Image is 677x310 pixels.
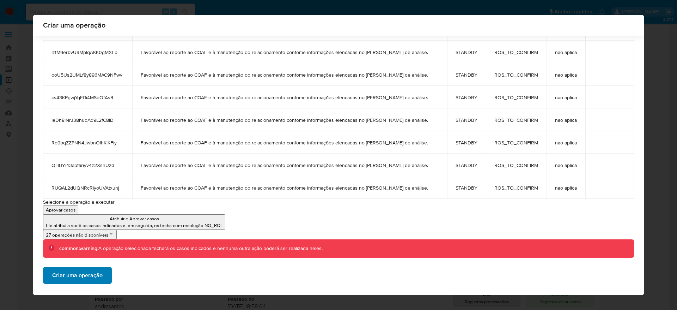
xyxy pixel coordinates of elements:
[494,94,538,101] span: ROS_TO_CONFIRM
[52,268,103,283] span: Criar uma operação
[43,230,117,239] button: 27 operações não disponíveis
[51,162,124,168] span: QHBYi43apfariyv4z2XshUzd
[141,72,439,78] span: Favorável ao reporte ao COAF e à manutenção do relacionamento confome informações elencadas no [P...
[141,139,439,146] span: Favorável ao reporte ao COAF e à manutenção do relacionamento confome informações elencadas no [P...
[59,245,98,252] b: common.warning:
[494,162,538,168] span: ROS_TO_CONFIRM
[555,72,577,78] span: nao aplica
[43,199,634,206] p: Selecione a operação a executar
[555,117,577,123] span: nao aplica
[141,162,439,168] span: Favorável ao reporte ao COAF e à manutenção do relacionamento confome informações elencadas no [P...
[456,94,477,101] span: STANDBY
[46,222,222,229] p: Ele atribui a você os casos indicados e, em seguida, os fecha com resolução NO_ROI.
[555,162,577,168] span: nao aplica
[456,72,477,78] span: STANDBY
[51,49,124,55] span: IztM9erbvU9MpIqAKK0gMXEb
[141,117,439,123] span: Favorável ao reporte ao COAF e à manutenção do relacionamento confome informações elencadas no [P...
[43,205,78,214] button: Aprovar casos
[555,94,577,101] span: nao aplica
[51,94,124,101] span: cs43KPgwjYgEf1i4MSdOfAsR
[141,185,439,191] span: Favorável ao reporte ao COAF e à manutenção do relacionamento confome informações elencadas no [P...
[494,49,538,55] span: ROS_TO_CONFIRM
[51,72,124,78] span: ooU5Us2UMLf8y896MAC9NFwv
[494,185,538,191] span: ROS_TO_CONFIRM
[494,117,538,123] span: ROS_TO_CONFIRM
[43,214,225,230] button: Atribuir e Aprovar casosEle atribui a você os casos indicados e, em seguida, os fecha com resoluç...
[59,245,323,252] div: A operação selecionada fechará os casos indicados e nenhuma outra ação poderá ser realizada neles.
[456,139,477,146] span: STANDBY
[456,162,477,168] span: STANDBY
[456,185,477,191] span: STANDBY
[141,94,439,101] span: Favorável ao reporte ao COAF e à manutenção do relacionamento confome informações elencadas no [P...
[51,185,124,191] span: RUQAL2dUQNRcRIyoUVAtxunj
[456,49,477,55] span: STANDBY
[43,267,112,284] button: Criar uma operação
[555,49,577,55] span: nao aplica
[494,72,538,78] span: ROS_TO_CONFIRM
[456,117,477,123] span: STANDBY
[494,139,538,146] span: ROS_TO_CONFIRM
[46,207,75,213] p: Aprovar casos
[51,139,124,146] span: Ro9bqZZPNN4JwbnOlhKiKFiy
[141,49,439,55] span: Favorável ao reporte ao COAF e à manutenção do relacionamento confome informações elencadas no [P...
[555,139,577,146] span: nao aplica
[555,185,577,191] span: nao aplica
[51,117,124,123] span: IeDh8lNrJ38huqAd9L2fC8ID
[43,22,634,29] span: Criar uma operação
[46,215,222,222] p: Atribuir e Aprovar casos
